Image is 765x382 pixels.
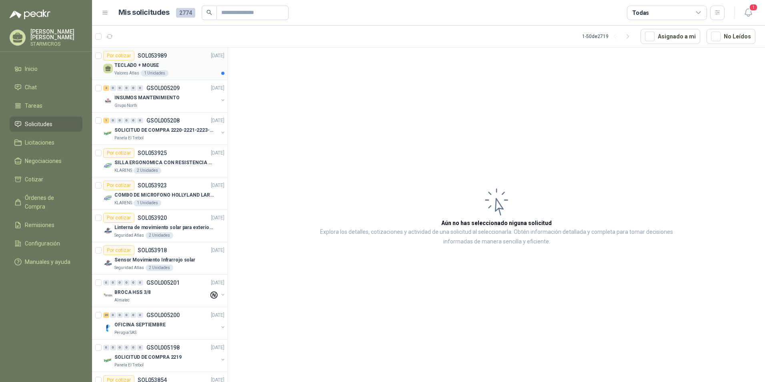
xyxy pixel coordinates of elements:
p: INSUMOS MANTENIMIENTO [114,94,179,102]
p: Linterna de movimiento solar para exteriores con 77 leds [114,224,214,231]
p: [DATE] [211,247,224,254]
span: Manuales y ayuda [25,257,70,266]
div: 0 [137,280,143,285]
span: Tareas [25,101,42,110]
p: [DATE] [211,344,224,352]
img: Company Logo [103,226,113,235]
a: 1 0 0 0 0 0 GSOL005208[DATE] Company LogoSOLICITUD DE COMPRA 2220-2221-2223-2224Panela El Trébol [103,116,226,141]
div: 0 [124,85,130,91]
p: SILLA ERGONOMICA CON RESISTENCIA A 150KG [114,159,214,167]
div: 0 [117,85,123,91]
p: GSOL005198 [146,345,180,350]
a: Configuración [10,236,82,251]
a: 2 0 0 0 0 0 GSOL005209[DATE] Company LogoINSUMOS MANTENIMIENTOGrupo North [103,83,226,109]
img: Logo peakr [10,10,50,19]
p: Perugia SAS [114,330,136,336]
div: 0 [137,118,143,123]
p: Explora los detalles, cotizaciones y actividad de una solicitud al seleccionarla. Obtén informaci... [308,227,685,247]
button: No Leídos [707,29,755,44]
p: TECLADO + MOUSE [114,62,159,69]
p: SOL053920 [138,215,167,221]
img: Company Logo [103,258,113,268]
p: SOL053918 [138,247,167,253]
img: Company Logo [103,291,113,300]
a: Por cotizarSOL053923[DATE] Company LogoCOMBO DE MICROFONO HOLLYLAND LARK M2KLARENS1 Unidades [92,177,228,210]
a: Remisiones [10,217,82,233]
p: SOLICITUD DE COMPRA 2220-2221-2223-2224 [114,127,214,134]
div: Por cotizar [103,51,134,60]
p: Almatec [114,297,130,304]
div: 2 Unidades [134,167,161,174]
div: 0 [117,312,123,318]
div: 0 [130,312,136,318]
a: Por cotizarSOL053925[DATE] Company LogoSILLA ERGONOMICA CON RESISTENCIA A 150KGKLARENS2 Unidades [92,145,228,177]
div: Todas [632,8,649,17]
div: 0 [103,345,109,350]
div: 0 [137,312,143,318]
p: OFICINA SEPTIEMBRE [114,321,166,329]
div: 0 [137,85,143,91]
a: 20 0 0 0 0 0 GSOL005200[DATE] Company LogoOFICINA SEPTIEMBREPerugia SAS [103,310,226,336]
div: 0 [130,345,136,350]
p: SOL053925 [138,150,167,156]
span: 2774 [176,8,195,18]
span: Cotizar [25,175,43,184]
p: COMBO DE MICROFONO HOLLYLAND LARK M2 [114,191,214,199]
div: 1 Unidades [141,70,168,76]
p: GSOL005200 [146,312,180,318]
a: 0 0 0 0 0 0 GSOL005198[DATE] Company LogoSOLICITUD DE COMPRA 2219Panela El Trébol [103,343,226,368]
span: search [206,10,212,15]
p: Panela El Trébol [114,362,144,368]
p: GSOL005208 [146,118,180,123]
span: Configuración [25,239,60,248]
p: Sensor Movimiento Infrarrojo solar [114,256,195,264]
a: 0 0 0 0 0 0 GSOL005201[DATE] Company LogoBROCA HSS 3/8Almatec [103,278,226,304]
div: 0 [117,280,123,285]
span: Inicio [25,64,38,73]
a: Órdenes de Compra [10,190,82,214]
p: Panela El Trébol [114,135,144,141]
p: [PERSON_NAME] [PERSON_NAME] [30,29,82,40]
h3: Aún no has seleccionado niguna solicitud [441,219,552,227]
a: Manuales y ayuda [10,254,82,269]
a: Por cotizarSOL053920[DATE] Company LogoLinterna de movimiento solar para exteriores con 77 ledsSe... [92,210,228,242]
a: Tareas [10,98,82,113]
p: [DATE] [211,149,224,157]
p: KLARENS [114,200,132,206]
a: Inicio [10,61,82,76]
a: Cotizar [10,172,82,187]
span: Órdenes de Compra [25,193,75,211]
img: Company Logo [103,323,113,333]
p: [DATE] [211,182,224,189]
div: 2 Unidades [146,265,173,271]
div: 0 [110,312,116,318]
div: 0 [103,280,109,285]
span: Solicitudes [25,120,52,129]
div: 0 [124,345,130,350]
img: Company Logo [103,129,113,138]
span: Licitaciones [25,138,54,147]
div: 1 Unidades [134,200,161,206]
p: [DATE] [211,312,224,319]
div: 2 [103,85,109,91]
span: Negociaciones [25,157,62,165]
p: BROCA HSS 3/8 [114,289,150,296]
div: 1 - 50 de 2719 [582,30,634,43]
h1: Mis solicitudes [118,7,170,18]
p: [DATE] [211,52,224,60]
img: Company Logo [103,356,113,365]
p: Seguridad Atlas [114,265,144,271]
div: 0 [117,118,123,123]
div: 0 [124,118,130,123]
p: SOLICITUD DE COMPRA 2219 [114,354,182,361]
a: Solicitudes [10,117,82,132]
button: 1 [741,6,755,20]
div: 0 [110,118,116,123]
a: Chat [10,80,82,95]
a: Por cotizarSOL053918[DATE] Company LogoSensor Movimiento Infrarrojo solarSeguridad Atlas2 Unidades [92,242,228,275]
img: Company Logo [103,96,113,106]
div: 1 [103,118,109,123]
div: 0 [110,345,116,350]
img: Company Logo [103,161,113,171]
p: Valores Atlas [114,70,139,76]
